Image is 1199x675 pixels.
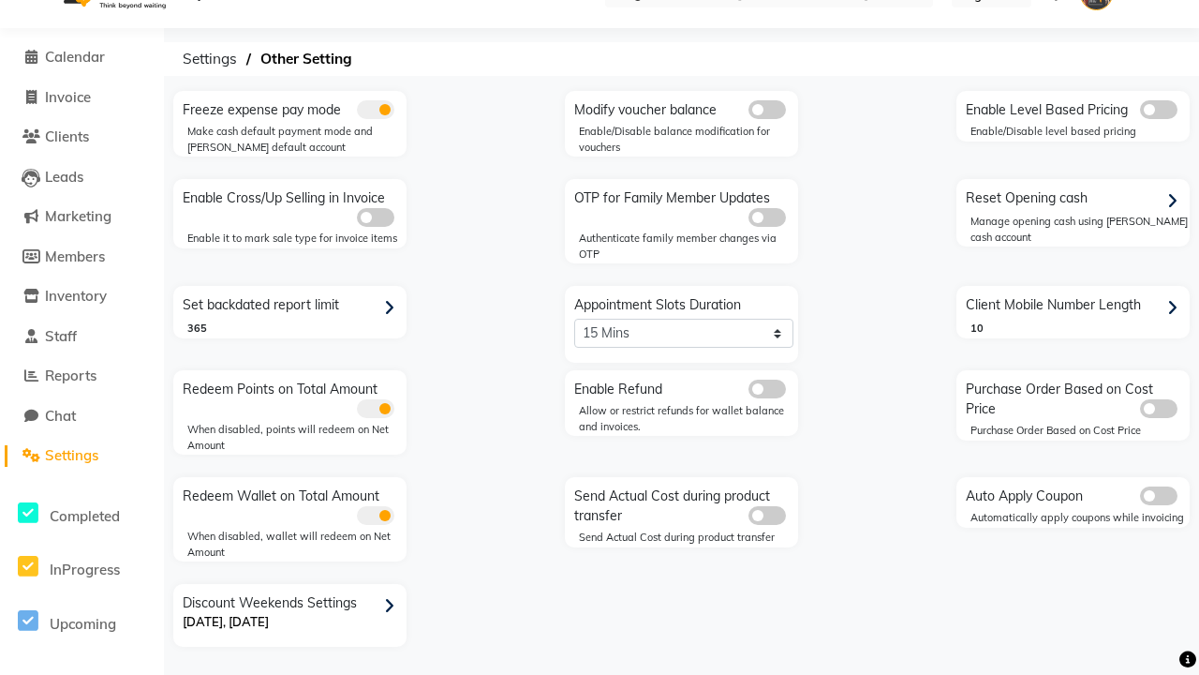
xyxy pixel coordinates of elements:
div: When disabled, points will redeem on Net Amount [187,422,407,453]
span: Chat [45,407,76,425]
div: Automatically apply coupons while invoicing [970,510,1190,526]
span: Marketing [45,207,111,225]
a: Settings [5,445,159,467]
div: Enable Level Based Pricing [961,96,1190,120]
span: Upcoming [50,615,116,633]
div: Manage opening cash using [PERSON_NAME] cash account [970,214,1190,245]
span: Settings [45,446,98,464]
div: Freeze expense pay mode [178,96,407,120]
div: Enable/Disable balance modification for vouchers [579,124,798,155]
div: Auto Apply Coupon [961,482,1190,506]
span: InProgress [50,561,120,578]
div: 10 [970,321,1190,337]
span: Members [45,247,105,265]
div: Redeem Wallet on Total Amount [178,482,407,525]
a: Staff [5,326,159,348]
span: Invoice [45,88,91,106]
a: Inventory [5,286,159,307]
a: Invoice [5,87,159,109]
div: Set backdated report limit [178,291,407,321]
div: Allow or restrict refunds for wallet balance and invoices. [579,403,798,434]
div: Reset Opening cash [961,184,1190,214]
span: Completed [50,507,120,525]
div: Send Actual Cost during product transfer [570,482,798,526]
span: Staff [45,327,77,345]
div: Discount Weekends Settings [178,589,407,647]
a: Leads [5,167,159,188]
div: Client Mobile Number Length [961,291,1190,321]
a: Reports [5,366,159,387]
span: Clients [45,127,89,145]
a: Calendar [5,47,159,68]
div: Make cash default payment mode and [PERSON_NAME] default account [187,124,407,155]
div: Redeem Points on Total Amount [178,375,407,418]
div: Purchase Order Based on Cost Price [961,375,1190,419]
div: Send Actual Cost during product transfer [579,530,798,546]
span: Calendar [45,48,105,66]
p: [DATE], [DATE] [183,613,402,632]
div: When disabled, wallet will redeem on Net Amount [187,529,407,560]
div: Enable/Disable level based pricing [970,124,1190,140]
span: Settings [173,42,246,76]
span: Leads [45,168,83,186]
span: Reports [45,367,96,384]
div: Purchase Order Based on Cost Price [970,423,1190,439]
span: Inventory [45,287,107,305]
div: Authenticate family member changes via OTP [579,231,798,262]
a: Clients [5,127,159,148]
div: Enable Refund [570,375,798,399]
div: Enable Cross/Up Selling in Invoice [178,184,407,227]
div: Appointment Slots Duration [570,291,798,348]
div: OTP for Family Member Updates [570,184,798,227]
a: Marketing [5,206,159,228]
div: 365 [187,321,407,337]
a: Members [5,247,159,268]
div: Modify voucher balance [570,96,798,120]
a: Chat [5,406,159,427]
div: Enable it to mark sale type for invoice items [187,231,407,247]
span: Other Setting [251,42,362,76]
